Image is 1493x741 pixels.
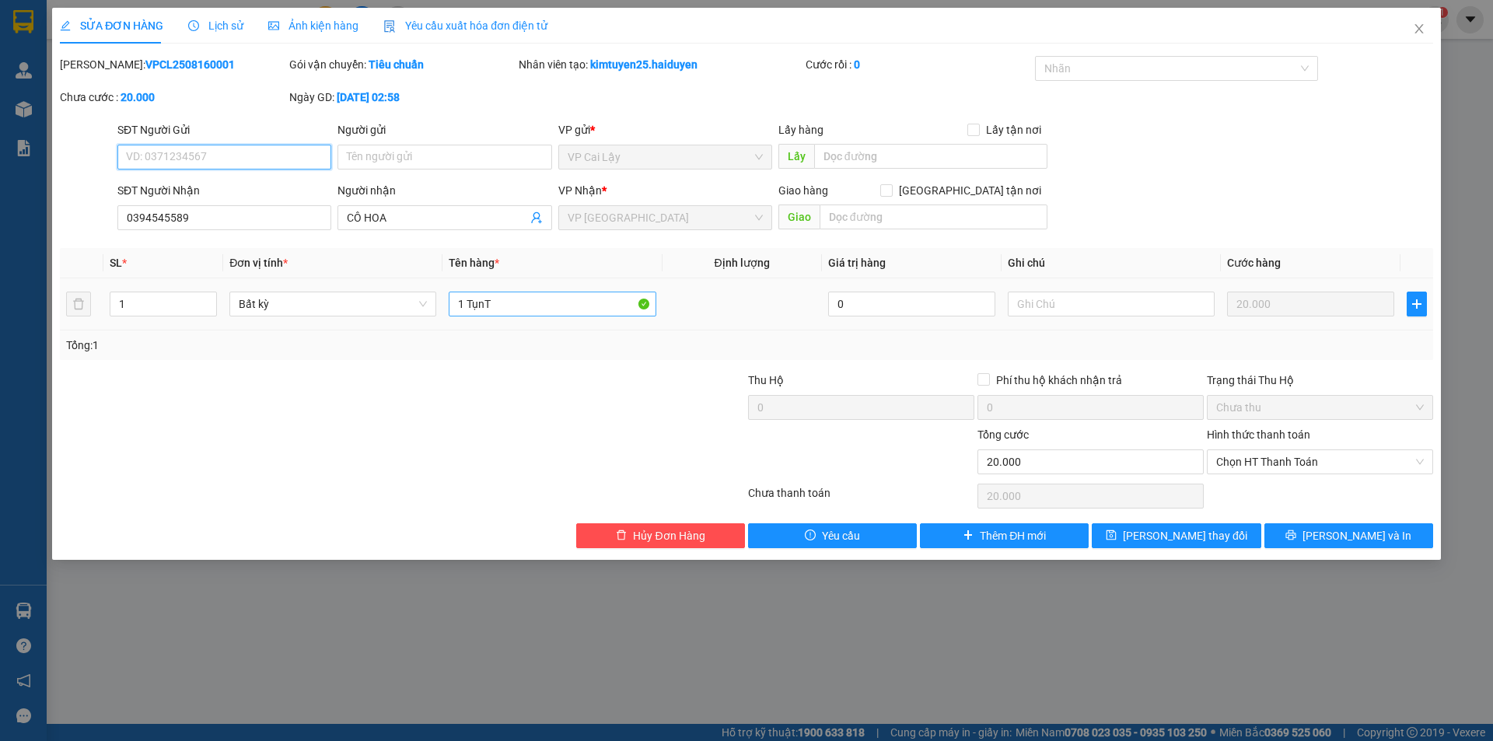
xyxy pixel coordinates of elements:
b: 20.000 [121,91,155,103]
input: Ghi Chú [1008,292,1215,316]
span: VP Cai Lậy [568,145,763,169]
span: VP Nhận [558,184,602,197]
button: Close [1397,8,1441,51]
span: [PERSON_NAME] thay đổi [1123,527,1247,544]
div: Trạng thái Thu Hộ [1207,372,1433,389]
span: delete [616,530,627,542]
span: Phí thu hộ khách nhận trả [990,372,1128,389]
button: plus [1407,292,1427,316]
span: Thêm ĐH mới [980,527,1046,544]
span: close [1413,23,1425,35]
div: Người gửi [337,121,551,138]
div: VP gửi [558,121,772,138]
span: Tên hàng [449,257,499,269]
div: Người nhận [337,182,551,199]
div: Nhân viên tạo: [519,56,802,73]
span: Gửi: [13,15,37,31]
b: kimtuyen25.haiduyen [590,58,698,71]
div: VP Cai Lậy [13,13,90,51]
input: Dọc đường [814,144,1047,169]
span: Giá trị hàng [828,257,886,269]
div: SĐT Người Nhận [117,182,331,199]
span: plus [963,530,974,542]
img: icon [383,20,396,33]
span: Tổng cước [977,428,1029,441]
span: printer [1285,530,1296,542]
span: picture [268,20,279,31]
th: Ghi chú [1002,248,1221,278]
span: Chưa thu [1216,396,1424,419]
span: VP Sài Gòn [568,206,763,229]
b: [DATE] 02:58 [337,91,400,103]
button: save[PERSON_NAME] thay đổi [1092,523,1260,548]
span: Ảnh kiện hàng [268,19,358,32]
div: Chưa thanh toán [746,484,976,512]
span: edit [60,20,71,31]
span: clock-circle [188,20,199,31]
span: Cước hàng [1227,257,1281,269]
span: Yêu cầu [822,527,860,544]
span: Chọn HT Thanh Toán [1216,450,1424,474]
span: Nhận: [101,15,138,31]
div: Cước rồi : [806,56,1032,73]
input: Dọc đường [820,204,1047,229]
button: deleteHủy Đơn Hàng [576,523,745,548]
button: delete [66,292,91,316]
div: Tổng: 1 [66,337,576,354]
b: VPCL2508160001 [145,58,235,71]
span: Lịch sử [188,19,243,32]
span: Đơn vị tính [229,257,288,269]
button: exclamation-circleYêu cầu [748,523,917,548]
div: 20.000 [99,100,260,122]
span: Giao hàng [778,184,828,197]
b: 0 [854,58,860,71]
div: VP [GEOGRAPHIC_DATA] [101,13,259,51]
span: Giao [778,204,820,229]
div: Gói vận chuyển: [289,56,516,73]
span: Lấy tận nơi [980,121,1047,138]
span: [GEOGRAPHIC_DATA] tận nơi [893,182,1047,199]
b: Tiêu chuẩn [369,58,424,71]
span: Lấy hàng [778,124,823,136]
span: Định lượng [715,257,770,269]
span: SL [110,257,122,269]
span: [PERSON_NAME] và In [1302,527,1411,544]
span: save [1106,530,1117,542]
span: Yêu cầu xuất hóa đơn điện tử [383,19,547,32]
span: user-add [530,211,543,224]
div: Ngày GD: [289,89,516,106]
input: VD: Bàn, Ghế [449,292,656,316]
button: printer[PERSON_NAME] và In [1264,523,1433,548]
span: Lấy [778,144,814,169]
button: plusThêm ĐH mới [920,523,1089,548]
div: CÔ HOA [101,51,259,69]
div: 0394545589 [101,69,259,91]
span: exclamation-circle [805,530,816,542]
div: [PERSON_NAME]: [60,56,286,73]
div: SĐT Người Gửi [117,121,331,138]
span: SỬA ĐƠN HÀNG [60,19,163,32]
label: Hình thức thanh toán [1207,428,1310,441]
span: plus [1407,298,1426,310]
span: Thu Hộ [748,374,784,386]
span: Bất kỳ [239,292,427,316]
span: Chưa : [99,104,135,121]
div: Chưa cước : [60,89,286,106]
input: 0 [1227,292,1394,316]
span: Hủy Đơn Hàng [633,527,705,544]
